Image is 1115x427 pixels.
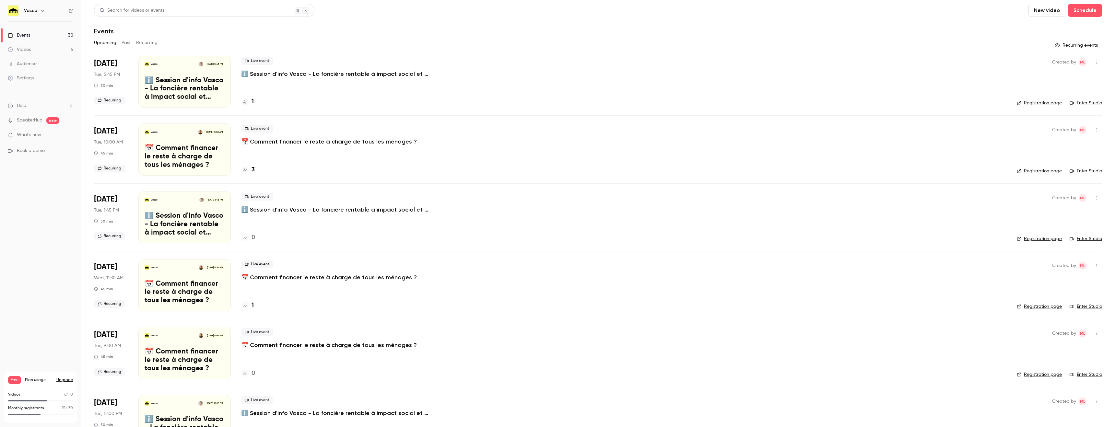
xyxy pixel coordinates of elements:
p: Vasco [151,63,158,66]
div: Search for videos or events [100,7,164,14]
div: 30 min [94,83,113,88]
div: Nov 4 Tue, 9:00 AM (Europe/Paris) [94,327,128,379]
button: Schedule [1068,4,1102,17]
img: Mathieu Guerchoux [199,62,203,66]
span: Help [17,102,26,109]
h4: 0 [252,369,255,378]
span: Created by [1052,194,1076,202]
button: Past [122,38,131,48]
span: ML [1080,329,1085,337]
a: Registration page [1017,168,1062,174]
a: 1 [241,98,254,106]
img: Sébastien Prot [199,333,203,338]
span: Recurring [94,232,125,240]
p: 📅 Comment financer le reste à charge de tous les ménages ? [145,348,225,373]
img: ℹ️ Session d'info Vasco - La foncière rentable à impact social et environnemental [145,401,149,406]
img: Vasco [8,6,18,16]
a: 📅 Comment financer le reste à charge de tous les ménages ? [241,273,417,281]
button: Upgrade [56,377,73,383]
a: 📅 Comment financer le reste à charge de tous les ménages ?VascoSébastien Prot[DATE] 10:00 AM📅 Com... [138,123,231,175]
a: 📅 Comment financer le reste à charge de tous les ménages ?VascoSébastien Prot[DATE] 9:00 AM📅 Comm... [138,327,231,379]
p: / 30 [62,405,73,411]
a: ℹ️ Session d'info Vasco - La foncière rentable à impact social et environnemental [241,206,436,213]
img: Mathieu Guerchoux [198,401,203,406]
span: ML [1080,194,1085,202]
p: 📅 Comment financer le reste à charge de tous les ménages ? [145,280,225,305]
div: Events [8,32,30,39]
span: Tue, 9:00 AM [94,342,121,349]
h6: Vasco [24,7,37,14]
img: ℹ️ Session d'info Vasco - La foncière rentable à impact social et environnemental [145,198,149,202]
p: Vasco [151,131,158,134]
a: 📅 Comment financer le reste à charge de tous les ménages ? [241,341,417,349]
a: Enter Studio [1070,303,1102,310]
p: Vasco [151,198,158,202]
span: Recurring [94,368,125,376]
span: ML [1080,262,1085,270]
span: Free [8,376,21,384]
span: Marin Lemay [1079,262,1086,270]
span: ML [1080,398,1085,405]
h4: 0 [252,233,255,242]
span: Created by [1052,126,1076,134]
span: [DATE] 12:00 PM [205,401,224,406]
img: Mathieu Guerchoux [199,198,204,202]
span: Created by [1052,398,1076,405]
span: Tue, 1:45 PM [94,207,119,213]
span: Tue, 12:00 PM [94,410,122,417]
h4: 3 [252,166,255,174]
span: Plan usage [25,377,53,383]
img: ℹ️ Session d'info Vasco - La foncière rentable à impact social et environnemental [145,62,149,66]
h4: 1 [252,98,254,106]
p: Monthly registrants [8,405,44,411]
p: / 10 [64,392,73,398]
p: ℹ️ Session d'info Vasco - La foncière rentable à impact social et environnemental [145,76,225,101]
li: help-dropdown-opener [8,102,73,109]
a: 📅 Comment financer le reste à charge de tous les ménages ? [241,138,417,145]
span: [DATE] 1:45 PM [205,198,224,202]
a: 0 [241,369,255,378]
button: New video [1028,4,1065,17]
iframe: Noticeable Trigger [65,132,73,138]
span: Marin Lemay [1079,398,1086,405]
span: [DATE] [94,398,117,408]
a: Registration page [1017,303,1062,310]
span: What's new [17,132,41,138]
button: Recurring events [1052,40,1102,51]
span: [DATE] [94,262,117,272]
a: Registration page [1017,236,1062,242]
span: Live event [241,328,273,336]
div: 45 min [94,151,113,156]
span: 15 [62,406,65,410]
span: Live event [241,193,273,201]
a: Registration page [1017,100,1062,106]
p: ℹ️ Session d'info Vasco - La foncière rentable à impact social et environnemental [145,212,225,237]
a: Enter Studio [1070,236,1102,242]
span: Live event [241,125,273,133]
a: 📅 Comment financer le reste à charge de tous les ménages ?VascoSébastien Prot[DATE] 11:30 AM📅 Com... [138,259,231,311]
button: Upcoming [94,38,116,48]
span: Recurring [94,97,125,104]
span: Created by [1052,262,1076,270]
a: ℹ️ Session d'info Vasco - La foncière rentable à impact social et environnemental [241,409,436,417]
a: ℹ️ Session d'info Vasco - La foncière rentable à impact social et environnemental [241,70,436,78]
a: 1 [241,301,254,310]
a: 0 [241,233,255,242]
span: Tue, 10:00 AM [94,139,123,145]
img: 📅 Comment financer le reste à charge de tous les ménages ? [145,130,149,134]
span: Recurring [94,165,125,172]
div: Audience [8,61,37,67]
div: 45 min [94,354,113,359]
img: 📅 Comment financer le reste à charge de tous les ménages ? [145,333,149,338]
img: Sébastien Prot [199,265,203,270]
span: [DATE] [94,329,117,340]
div: Oct 29 Wed, 11:30 AM (Europe/Paris) [94,259,128,311]
span: Marin Lemay [1079,329,1086,337]
img: Sébastien Prot [198,130,203,134]
span: ML [1080,58,1085,66]
span: Created by [1052,58,1076,66]
span: Wed, 11:30 AM [94,275,123,281]
a: ℹ️ Session d'info Vasco - La foncière rentable à impact social et environnementalVascoMathieu Gue... [138,56,231,108]
span: Tue, 5:45 PM [94,71,120,78]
